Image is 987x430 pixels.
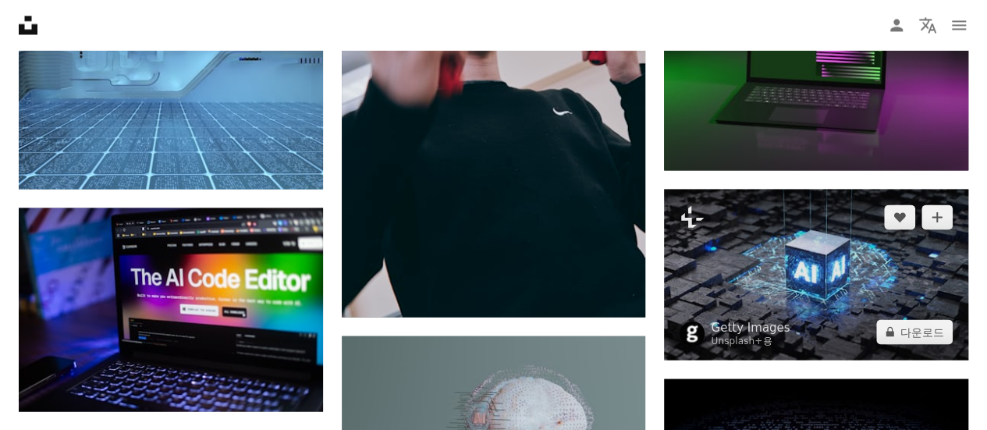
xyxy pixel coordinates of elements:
[921,204,953,229] button: 컬렉션에 추가
[19,208,323,410] img: 노트북에 "AI 코드 편집기" 웹사이트가 표시됩니다.
[884,204,915,229] button: 좋아요
[19,16,37,34] a: 홈 — Unsplash
[711,335,790,347] div: 용
[664,53,968,67] a: 테이블 위에 앉아 있는 노트북 컴퓨터
[19,68,323,82] a: 파란색 바닥과 흰색 벽이있는 미래 지향적 인 방
[711,319,790,335] a: Getty Images
[342,82,646,96] a: 흰색과 검은색 선글라스를 쓴 검은색 크루넥 긴팔 셔츠를 입은 남자
[912,9,943,41] button: 언어
[664,189,968,360] img: AI, 인공 지능 개념, 3d 렌더링, 개념적 이미지.
[664,267,968,281] a: AI, 인공 지능 개념, 3d 렌더링, 개념적 이미지.
[19,302,323,316] a: 노트북에 "AI 코드 편집기" 웹사이트가 표시됩니다.
[943,9,975,41] button: 메뉴
[680,321,705,346] img: Getty Images의 프로필로 이동
[342,414,646,428] a: 인간 두뇌의 컴퓨터 생성 이미지
[876,319,953,344] button: 다운로드
[711,335,762,346] a: Unsplash+
[881,9,912,41] a: 로그인 / 가입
